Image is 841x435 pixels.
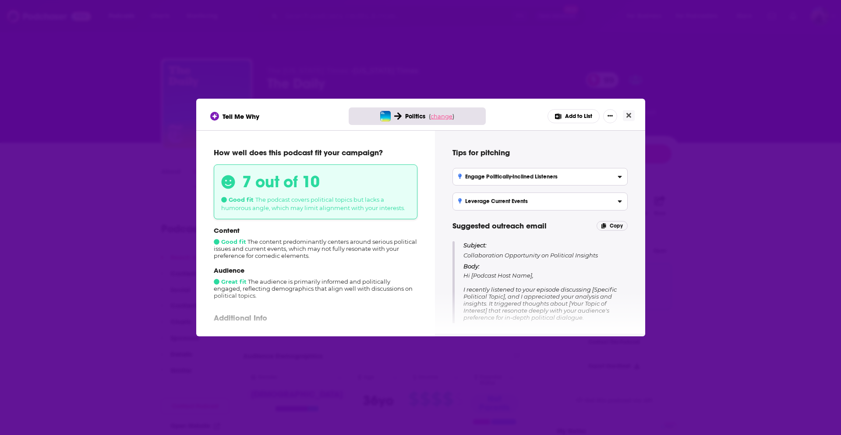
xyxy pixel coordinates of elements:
[610,223,623,229] span: Copy
[452,221,547,231] span: Suggested outreach email
[431,113,452,120] span: change
[458,174,558,180] h3: Engage Politically-Inclined Listeners
[223,112,259,121] span: Tell Me Why
[214,226,417,235] p: Content
[463,241,628,259] p: Collaboration Opportunity on Political Insights
[603,109,617,123] button: Show More Button
[623,110,635,121] button: Close
[214,313,417,323] p: Additional Info
[214,278,247,285] span: Great fit
[214,238,246,245] span: Good fit
[452,148,628,157] h4: Tips for pitching
[214,266,417,275] p: Audience
[212,113,218,119] img: tell me why sparkle
[458,198,528,204] h3: Leverage Current Events
[242,172,320,192] h3: 7 out of 10
[548,109,600,123] button: Add to List
[463,272,624,426] span: Hi [Podcast Host Name], I recently listened to your episode discussing [Specific Political Topic]...
[380,111,391,121] img: The Daily
[221,196,254,203] span: Good fit
[221,196,405,211] span: The podcast covers political topics but lacks a humorous angle, which may limit alignment with yo...
[214,226,417,259] div: The content predominantly centers around serious political issues and current events, which may n...
[214,266,417,299] div: The audience is primarily informed and politically engaged, reflecting demographics that align we...
[214,148,417,157] p: How well does this podcast fit your campaign?
[405,113,425,120] span: Politics
[429,113,454,120] span: ( )
[463,263,480,270] span: Body:
[463,241,487,249] span: Subject:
